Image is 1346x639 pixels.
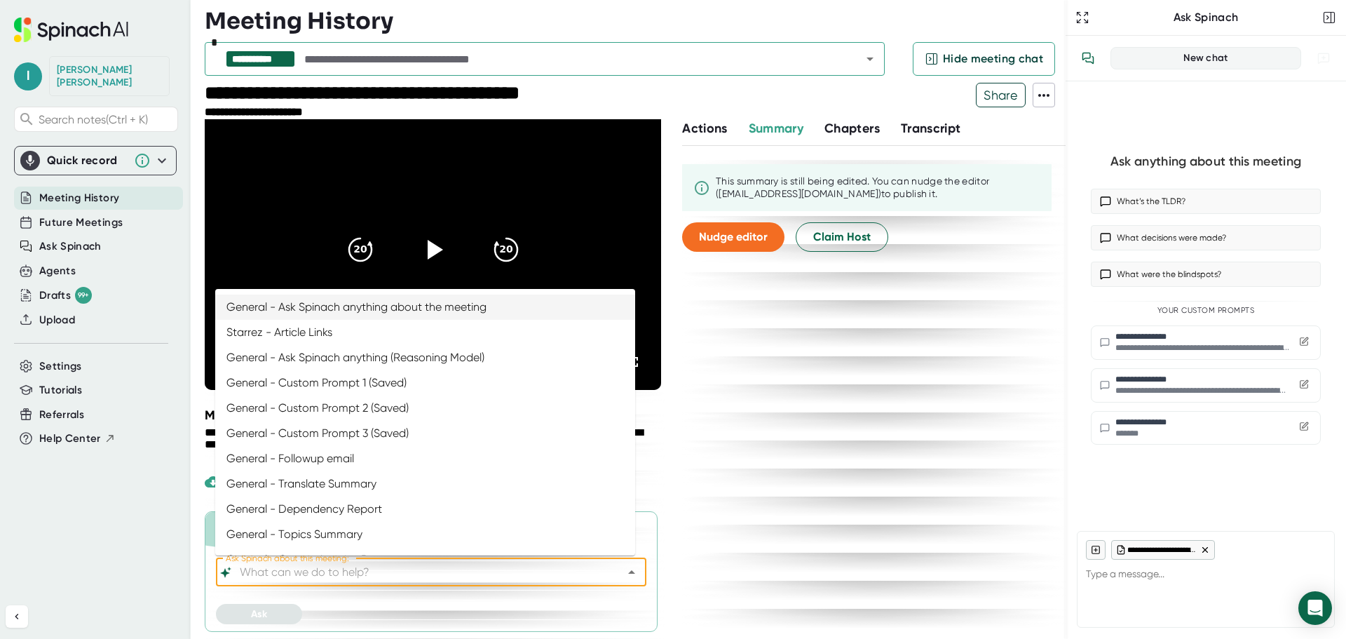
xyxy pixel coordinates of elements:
[39,238,102,255] button: Ask Spinach
[901,119,961,138] button: Transcript
[813,229,871,245] span: Claim Host
[215,320,635,345] li: Starrez - Article Links
[1319,8,1339,27] button: Close conversation sidebar
[39,263,76,279] button: Agents
[749,121,803,136] span: Summary
[215,345,635,370] li: General - Ask Spinach anything (Reasoning Model)
[215,547,635,572] li: General - Comprehensive Report
[824,121,880,136] span: Chapters
[39,113,174,126] span: Search notes (Ctrl + K)
[749,119,803,138] button: Summary
[682,222,784,252] button: Nudge editor
[205,473,314,490] div: Download Video
[20,147,170,175] div: Quick record
[39,287,92,304] div: Drafts
[215,421,635,446] li: General - Custom Prompt 3 (Saved)
[215,396,635,421] li: General - Custom Prompt 2 (Saved)
[57,64,162,88] div: LeAnne Ryan
[215,446,635,471] li: General - Followup email
[1092,11,1319,25] div: Ask Spinach
[1110,154,1301,170] div: Ask anything about this meeting
[215,522,635,547] li: General - Topics Summary
[39,215,123,231] button: Future Meetings
[39,407,84,423] button: Referrals
[39,431,101,447] span: Help Center
[216,604,302,624] button: Ask
[977,83,1025,107] span: Share
[205,408,665,423] div: Meeting Attendees
[1296,419,1312,436] button: Edit custom prompt
[622,563,641,582] button: Close
[860,49,880,69] button: Open
[215,497,635,522] li: General - Dependency Report
[901,121,961,136] span: Transcript
[251,608,267,620] span: Ask
[47,154,127,168] div: Quick record
[682,121,727,136] span: Actions
[237,563,601,582] input: What can we do to help?
[215,370,635,396] li: General - Custom Prompt 1 (Saved)
[39,287,92,304] button: Drafts 99+
[39,358,82,375] button: Settings
[1091,189,1321,214] button: What’s the TLDR?
[215,295,635,320] li: General - Ask Spinach anything about the meeting
[943,51,1043,67] span: Hide meeting chat
[205,8,393,34] h3: Meeting History
[699,230,768,243] span: Nudge editor
[1091,306,1321,316] div: Your Custom Prompts
[1120,52,1292,65] div: New chat
[39,431,116,447] button: Help Center
[39,312,75,328] button: Upload
[215,471,635,497] li: General - Translate Summary
[75,287,92,304] div: 99+
[913,42,1055,76] button: Hide meeting chat
[39,382,82,398] button: Tutorials
[1298,591,1332,625] div: Open Intercom Messenger
[796,222,888,252] button: Claim Host
[976,83,1026,107] button: Share
[1091,262,1321,287] button: What were the blindspots?
[1091,225,1321,250] button: What decisions were made?
[1074,44,1102,72] button: View conversation history
[14,62,42,90] span: l
[824,119,880,138] button: Chapters
[1296,377,1312,394] button: Edit custom prompt
[1296,334,1312,351] button: Edit custom prompt
[39,190,119,206] button: Meeting History
[682,119,727,138] button: Actions
[6,605,28,628] button: Collapse sidebar
[716,175,1040,200] div: This summary is still being edited. You can nudge the editor ([EMAIL_ADDRESS][DOMAIN_NAME]) to pu...
[1073,8,1092,27] button: Expand to Ask Spinach page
